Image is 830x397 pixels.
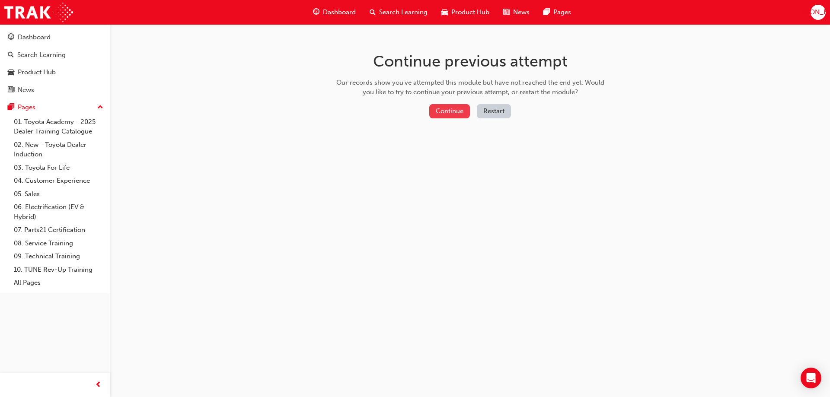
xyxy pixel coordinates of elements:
a: 07. Parts21 Certification [10,223,107,237]
span: news-icon [503,7,510,18]
a: guage-iconDashboard [306,3,363,21]
a: pages-iconPages [536,3,578,21]
a: All Pages [10,276,107,289]
a: 10. TUNE Rev-Up Training [10,263,107,276]
div: Search Learning [17,50,66,60]
span: search-icon [8,51,14,59]
span: prev-icon [95,380,102,391]
span: search-icon [370,7,376,18]
span: news-icon [8,86,14,94]
h1: Continue previous attempt [333,52,607,71]
span: guage-icon [8,34,14,41]
a: 04. Customer Experience [10,174,107,187]
a: news-iconNews [496,3,536,21]
span: car-icon [8,69,14,76]
a: 08. Service Training [10,237,107,250]
div: Product Hub [18,67,56,77]
span: News [513,7,530,17]
a: 05. Sales [10,187,107,201]
span: Pages [553,7,571,17]
div: Pages [18,102,35,112]
button: Restart [477,104,511,118]
span: Dashboard [323,7,356,17]
div: Dashboard [18,32,51,42]
span: pages-icon [543,7,550,18]
button: Pages [3,99,107,115]
a: 09. Technical Training [10,250,107,263]
span: car-icon [441,7,448,18]
a: Product Hub [3,64,107,80]
button: Continue [429,104,470,118]
img: Trak [4,3,73,22]
a: 02. New - Toyota Dealer Induction [10,138,107,161]
div: Our records show you've attempted this module but have not reached the end yet. Would you like to... [333,78,607,97]
a: 01. Toyota Academy - 2025 Dealer Training Catalogue [10,115,107,138]
a: Search Learning [3,47,107,63]
span: guage-icon [313,7,319,18]
span: Search Learning [379,7,428,17]
span: pages-icon [8,104,14,111]
button: [PERSON_NAME] [811,5,826,20]
div: News [18,85,34,95]
span: up-icon [97,102,103,113]
button: DashboardSearch LearningProduct HubNews [3,28,107,99]
a: car-iconProduct Hub [434,3,496,21]
a: News [3,82,107,98]
a: search-iconSearch Learning [363,3,434,21]
a: Dashboard [3,29,107,45]
a: 03. Toyota For Life [10,161,107,175]
div: Open Intercom Messenger [801,368,821,388]
span: Product Hub [451,7,489,17]
a: 06. Electrification (EV & Hybrid) [10,200,107,223]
